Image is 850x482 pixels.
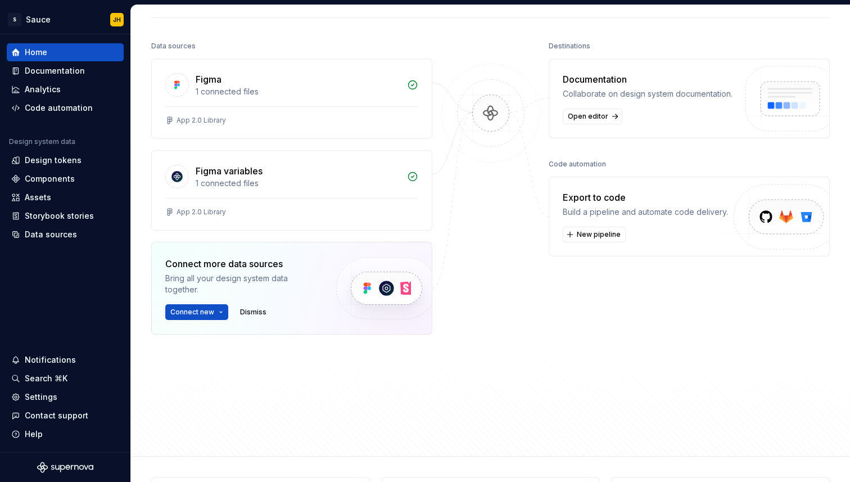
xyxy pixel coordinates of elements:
[25,210,94,222] div: Storybook stories
[177,208,226,217] div: App 2.0 Library
[568,112,608,121] span: Open editor
[37,462,93,473] svg: Supernova Logo
[9,137,75,146] div: Design system data
[25,155,82,166] div: Design tokens
[7,226,124,244] a: Data sources
[25,229,77,240] div: Data sources
[151,58,432,139] a: Figma1 connected filesApp 2.0 Library
[7,151,124,169] a: Design tokens
[577,230,621,239] span: New pipeline
[25,429,43,440] div: Help
[7,80,124,98] a: Analytics
[7,43,124,61] a: Home
[196,164,263,178] div: Figma variables
[165,304,228,320] button: Connect new
[151,38,196,54] div: Data sources
[563,73,733,86] div: Documentation
[165,273,317,295] div: Bring all your design system data together.
[196,73,221,86] div: Figma
[25,373,67,384] div: Search ⌘K
[7,170,124,188] a: Components
[563,88,733,100] div: Collaborate on design system documentation.
[25,47,47,58] div: Home
[2,7,128,31] button: SSauceJH
[25,65,85,76] div: Documentation
[7,370,124,388] button: Search ⌘K
[563,191,728,204] div: Export to code
[7,99,124,117] a: Code automation
[563,206,728,218] div: Build a pipeline and automate code delivery.
[25,391,57,403] div: Settings
[25,84,61,95] div: Analytics
[240,308,266,317] span: Dismiss
[25,102,93,114] div: Code automation
[25,192,51,203] div: Assets
[26,14,51,25] div: Sauce
[25,354,76,366] div: Notifications
[113,15,121,24] div: JH
[7,207,124,225] a: Storybook stories
[196,178,400,189] div: 1 connected files
[7,62,124,80] a: Documentation
[25,410,88,421] div: Contact support
[7,188,124,206] a: Assets
[7,407,124,425] button: Contact support
[177,116,226,125] div: App 2.0 Library
[7,351,124,369] button: Notifications
[196,86,400,97] div: 1 connected files
[165,257,317,271] div: Connect more data sources
[25,173,75,184] div: Components
[7,425,124,443] button: Help
[151,150,432,231] a: Figma variables1 connected filesApp 2.0 Library
[170,308,214,317] span: Connect new
[235,304,272,320] button: Dismiss
[7,388,124,406] a: Settings
[8,13,21,26] div: S
[549,38,590,54] div: Destinations
[549,156,606,172] div: Code automation
[563,227,626,242] button: New pipeline
[563,109,622,124] a: Open editor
